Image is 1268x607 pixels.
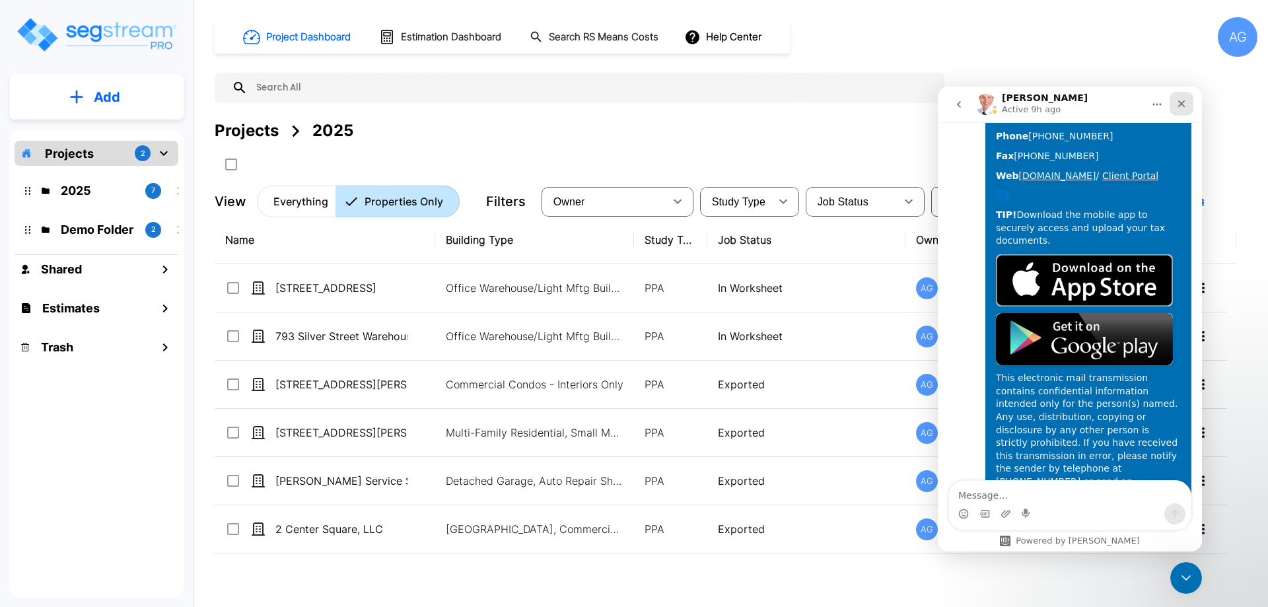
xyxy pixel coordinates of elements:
[446,376,624,392] p: Commercial Condos - Interiors Only
[42,422,52,433] button: Gif picker
[58,44,90,55] b: Phone
[916,518,938,540] div: AG
[45,145,94,162] p: Projects
[365,194,443,209] p: Properties Only
[94,87,120,107] p: Add
[312,119,353,143] div: 2025
[718,328,896,344] p: In Worksheet
[645,521,697,537] p: PPA
[63,422,73,433] button: Upload attachment
[435,216,634,264] th: Building Type
[58,168,243,220] a: Graphical user interface Description automatically generated with medium confidence
[374,23,509,51] button: Estimation Dashboard
[58,44,243,57] div: [PHONE_NUMBER]
[645,473,697,489] p: PPA
[486,192,526,211] p: Filters
[1190,323,1216,349] button: More-Options
[266,30,351,45] h1: Project Dashboard
[58,168,235,220] img: Graphical user interface Description automatically generated with medium confidence
[1170,562,1202,594] iframe: Intercom live chat
[446,280,624,296] p: Office Warehouse/Light Mftg Building, Commercial Property Site
[916,374,938,396] div: AG
[544,183,664,220] div: Select
[718,376,896,392] p: Exported
[164,84,221,94] a: Client Portal
[446,425,624,441] p: Multi-Family Residential, Small Multi-Family Residential, Multi-Family Residential Site
[275,425,407,441] p: [STREET_ADDRESS][PERSON_NAME]
[401,30,501,45] h1: Estimation Dashboard
[938,87,1202,552] iframe: Intercom live chat
[58,102,243,116] a: Title: Facebook - Description: Facebook icon
[218,151,244,178] button: SelectAll
[1218,17,1257,57] div: AG
[273,194,328,209] p: Everything
[718,280,896,296] p: In Worksheet
[257,186,460,217] div: Platform
[446,473,624,489] p: Detached Garage, Auto Repair Shop, Commercial Property Site
[215,192,246,211] p: View
[916,470,938,492] div: AG
[58,83,243,96] div: /
[215,216,435,264] th: Name
[682,24,767,50] button: Help Center
[58,64,76,75] b: Fax
[275,376,407,392] p: [STREET_ADDRESS][PERSON_NAME]
[916,277,938,299] div: AG
[42,299,100,317] h1: Estimates
[11,394,253,417] textarea: Message…
[15,16,177,54] img: Logo
[1190,419,1216,446] button: More-Options
[905,216,979,264] th: Owner
[61,221,135,238] p: Demo Folder
[634,216,707,264] th: Study Type
[703,183,770,220] div: Select
[41,338,73,356] h1: Trash
[1190,371,1216,398] button: More-Options
[58,123,79,133] b: TIP!
[645,425,697,441] p: PPA
[553,196,585,207] span: Owner
[712,196,765,207] span: Study Type
[808,183,896,220] div: Select
[275,521,407,537] p: 2 Center Square, LLC
[151,185,155,196] p: 7
[1190,468,1216,494] button: More-Options
[818,196,868,207] span: Job Status
[84,422,94,433] button: Start recording
[81,84,158,94] a: [DOMAIN_NAME]
[257,186,336,217] button: Everything
[718,473,896,489] p: Exported
[718,425,896,441] p: Exported
[935,192,1104,211] input: Building Types
[248,73,938,103] input: Search All
[238,22,358,52] button: Project Dashboard
[215,119,279,143] div: Projects
[58,84,81,94] b: Web
[41,260,82,278] h1: Shared
[61,182,135,199] p: 2025
[335,186,460,217] button: Properties Only
[141,148,145,159] p: 2
[275,280,407,296] p: [STREET_ADDRESS]
[707,216,906,264] th: Job Status
[1190,275,1216,301] button: More-Options
[446,521,624,537] p: [GEOGRAPHIC_DATA], Commercial Property Site
[1190,516,1216,542] button: More-Options
[916,422,938,444] div: AG
[58,102,71,116] img: Title: Facebook - Description: Facebook icon
[916,326,938,347] div: AG
[151,224,156,235] p: 2
[58,285,243,428] div: This electronic mail transmission contains confidential information intended only for the person(...
[58,122,243,161] div: Download the mobile app to securely access and upload your tax documents.
[9,78,184,116] button: Add
[227,417,248,438] button: Send a message…
[645,328,697,344] p: PPA
[524,24,666,50] button: Search RS Means Costs
[718,521,896,537] p: Exported
[275,328,407,344] p: 793 Silver Street Warehouse Style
